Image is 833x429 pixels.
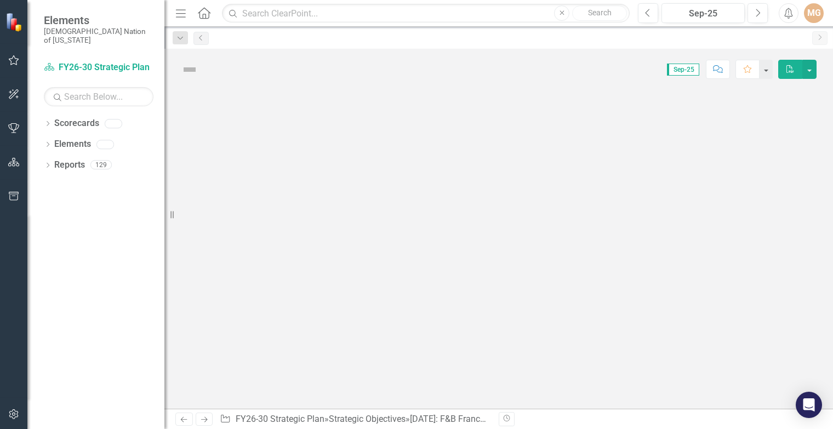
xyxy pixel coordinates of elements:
[667,64,699,76] span: Sep-25
[54,117,99,130] a: Scorecards
[329,414,406,424] a: Strategic Objectives
[44,27,153,45] small: [DEMOGRAPHIC_DATA] Nation of [US_STATE]
[54,138,91,151] a: Elements
[44,87,153,106] input: Search Below...
[44,61,153,74] a: FY26-30 Strategic Plan
[54,159,85,171] a: Reports
[661,3,745,23] button: Sep-25
[90,161,112,170] div: 129
[236,414,324,424] a: FY26-30 Strategic Plan
[804,3,824,23] button: MG
[572,5,627,21] button: Search
[222,4,630,23] input: Search ClearPoint...
[665,7,741,20] div: Sep-25
[181,61,198,78] img: Not Defined
[220,413,490,426] div: » »
[588,8,612,17] span: Search
[5,12,25,31] img: ClearPoint Strategy
[796,392,822,418] div: Open Intercom Messenger
[410,414,607,424] div: [DATE]: F&B Franchise and Licensing Opportunities
[44,14,153,27] span: Elements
